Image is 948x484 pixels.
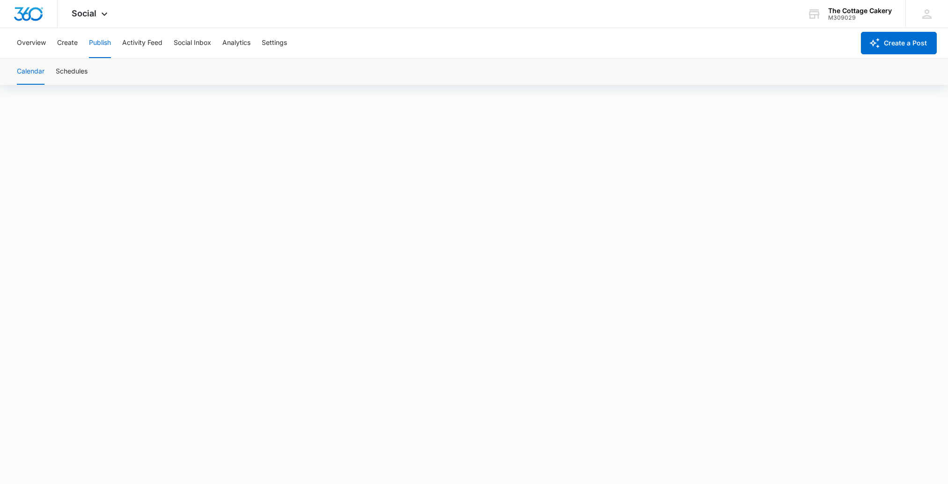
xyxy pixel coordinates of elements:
div: account name [828,7,892,15]
button: Analytics [222,28,250,58]
button: Settings [262,28,287,58]
button: Create [57,28,78,58]
button: Schedules [56,59,88,85]
button: Calendar [17,59,44,85]
button: Activity Feed [122,28,162,58]
button: Publish [89,28,111,58]
button: Social Inbox [174,28,211,58]
div: account id [828,15,892,21]
span: Social [72,8,96,18]
button: Create a Post [861,32,937,54]
button: Overview [17,28,46,58]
